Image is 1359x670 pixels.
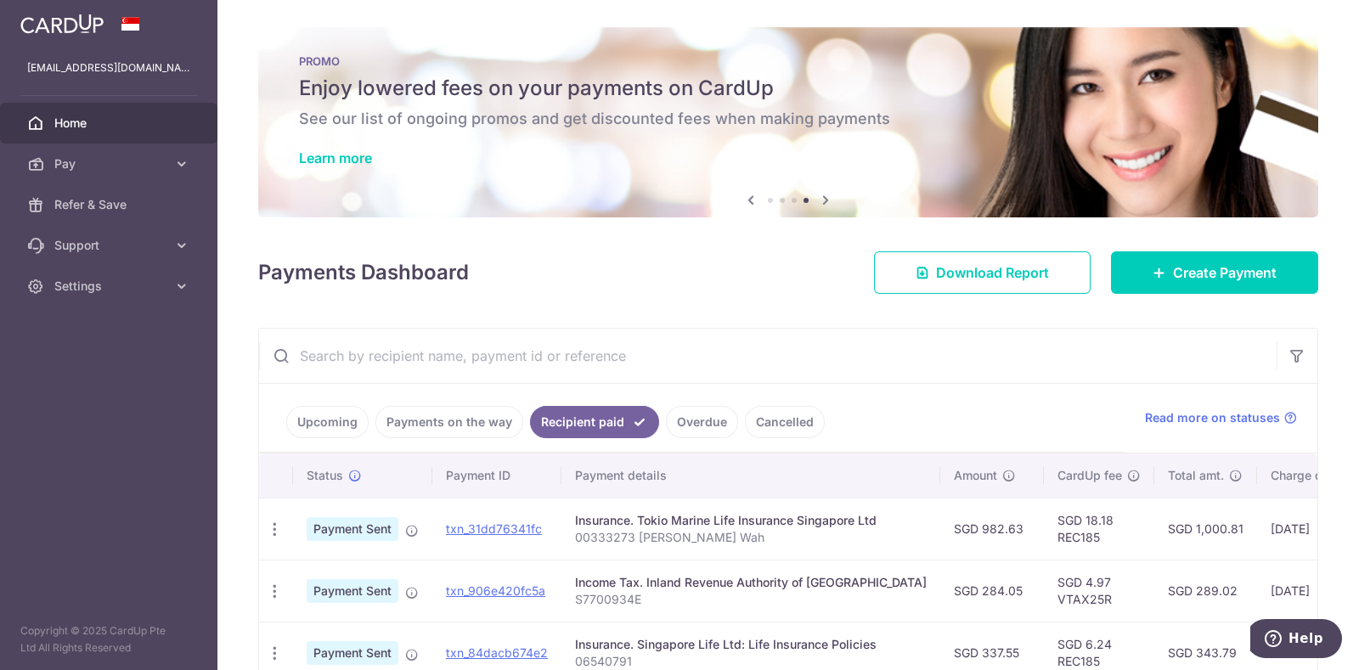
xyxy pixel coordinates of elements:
span: Refer & Save [54,196,166,213]
p: S7700934E [575,591,927,608]
td: SGD 289.02 [1154,560,1257,622]
div: Insurance. Tokio Marine Life Insurance Singapore Ltd [575,512,927,529]
a: Read more on statuses [1145,409,1297,426]
a: Upcoming [286,406,369,438]
span: CardUp fee [1057,467,1122,484]
a: Create Payment [1111,251,1318,294]
a: txn_31dd76341fc [446,521,542,536]
a: Learn more [299,149,372,166]
img: Latest Promos banner [258,27,1318,217]
span: Payment Sent [307,641,398,665]
span: Pay [54,155,166,172]
h5: Enjoy lowered fees on your payments on CardUp [299,75,1277,102]
h4: Payments Dashboard [258,257,469,288]
a: Cancelled [745,406,825,438]
a: Overdue [666,406,738,438]
span: Download Report [936,262,1049,283]
span: Payment Sent [307,517,398,541]
h6: See our list of ongoing promos and get discounted fees when making payments [299,109,1277,129]
span: Support [54,237,166,254]
span: Charge date [1271,467,1340,484]
th: Payment ID [432,453,561,498]
td: SGD 18.18 REC185 [1044,498,1154,560]
td: SGD 982.63 [940,498,1044,560]
img: CardUp [20,14,104,34]
span: Create Payment [1173,262,1277,283]
input: Search by recipient name, payment id or reference [259,329,1277,383]
span: Total amt. [1168,467,1224,484]
th: Payment details [561,453,940,498]
a: txn_906e420fc5a [446,583,545,598]
p: [EMAIL_ADDRESS][DOMAIN_NAME] [27,59,190,76]
span: Amount [954,467,997,484]
a: Download Report [874,251,1091,294]
span: Settings [54,278,166,295]
td: SGD 1,000.81 [1154,498,1257,560]
a: Recipient paid [530,406,659,438]
td: SGD 284.05 [940,560,1044,622]
div: Insurance. Singapore Life Ltd: Life Insurance Policies [575,636,927,653]
div: Income Tax. Inland Revenue Authority of [GEOGRAPHIC_DATA] [575,574,927,591]
p: 00333273 [PERSON_NAME] Wah [575,529,927,546]
p: 06540791 [575,653,927,670]
span: Home [54,115,166,132]
iframe: Opens a widget where you can find more information [1250,619,1342,662]
span: Read more on statuses [1145,409,1280,426]
span: Payment Sent [307,579,398,603]
p: PROMO [299,54,1277,68]
td: SGD 4.97 VTAX25R [1044,560,1154,622]
a: Payments on the way [375,406,523,438]
a: txn_84dacb674e2 [446,645,548,660]
span: Status [307,467,343,484]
